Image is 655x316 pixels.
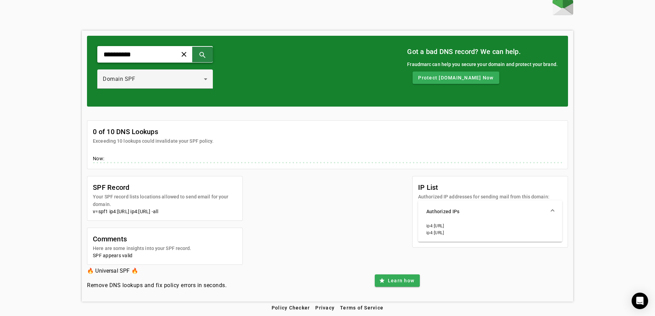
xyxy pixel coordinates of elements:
mat-card-subtitle: Exceeding 10 lookups could invalidate your SPF policy. [93,137,214,145]
button: Policy Checker [269,302,313,314]
div: Open Intercom Messenger [632,293,648,309]
span: Protect [DOMAIN_NAME] Now [418,74,493,81]
span: Domain SPF [103,76,135,82]
button: Learn how [375,274,420,287]
mat-card-title: SPF Record [93,182,237,193]
span: Learn how [388,277,414,284]
mat-card-title: Comments [93,233,191,244]
span: Terms of Service [340,305,383,310]
mat-panel-title: Authorized IPs [426,208,546,215]
div: v=spf1 ip4:[URL] ip4:[URL] -all [93,208,237,215]
li: ip4:[URL] [426,222,554,229]
span: Policy Checker [272,305,310,310]
mat-expansion-panel-header: Authorized IPs [418,200,562,222]
mat-card-subtitle: Your SPF record lists locations allowed to send email for your domain. [93,193,237,208]
div: Fraudmarc can help you secure your domain and protect your brand. [407,61,558,68]
mat-card-subtitle: Here are some insights into your SPF record. [93,244,191,252]
div: SPF appears valid [93,252,237,259]
mat-card-title: Got a bad DNS record? We can help. [407,46,558,57]
button: Terms of Service [337,302,386,314]
mat-card-title: IP List [418,182,549,193]
li: ip4:[URL] [426,229,554,236]
div: Authorized IPs [418,222,562,242]
mat-card-subtitle: Authorized IP addresses for sending mail from this domain: [418,193,549,200]
button: Privacy [313,302,337,314]
span: Privacy [315,305,335,310]
button: Protect [DOMAIN_NAME] Now [413,72,499,84]
div: Now: [93,155,562,163]
h4: Remove DNS lookups and fix policy errors in seconds. [87,281,227,290]
h3: 🔥 Universal SPF 🔥 [87,266,227,276]
mat-card-title: 0 of 10 DNS Lookups [93,126,214,137]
